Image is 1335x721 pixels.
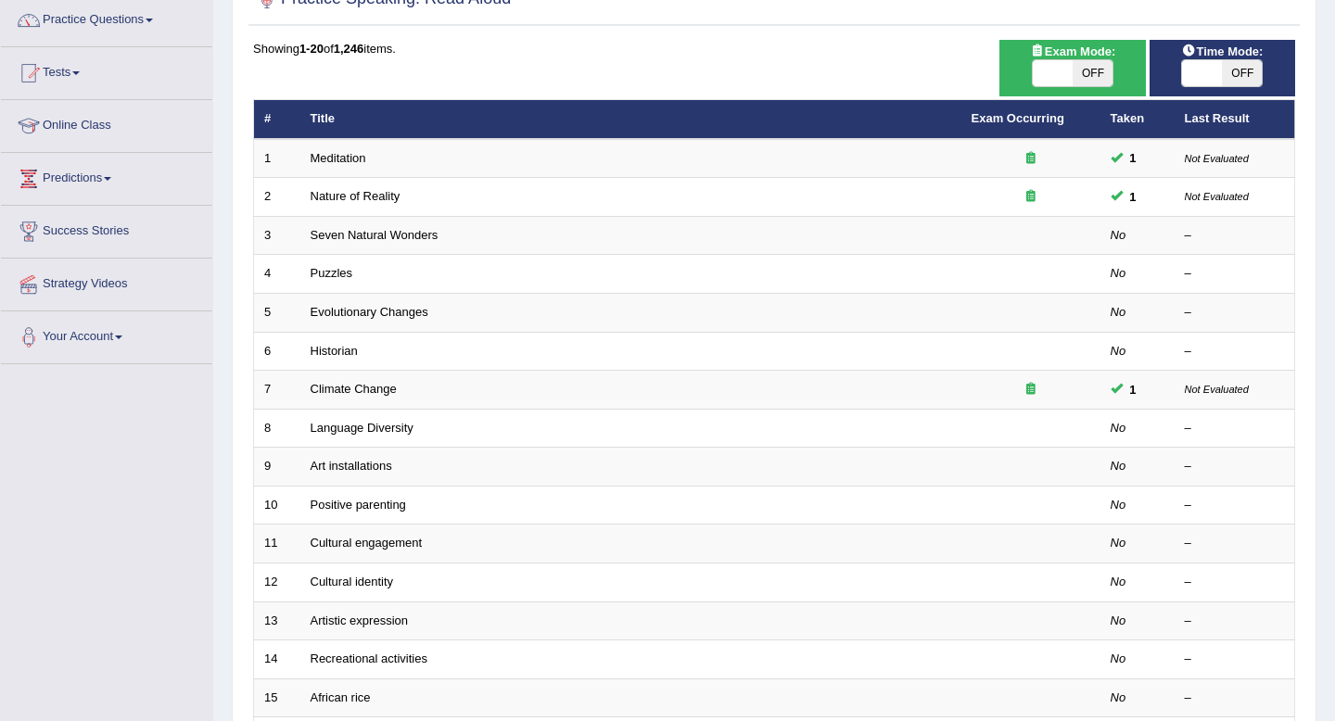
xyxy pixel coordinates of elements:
[299,42,324,56] b: 1-20
[1111,459,1126,473] em: No
[311,575,394,588] a: Cultural identity
[311,189,400,203] a: Nature of Reality
[311,651,427,665] a: Recreational activities
[1111,421,1126,435] em: No
[1111,651,1126,665] em: No
[254,409,300,448] td: 8
[1023,42,1123,61] span: Exam Mode:
[311,266,353,280] a: Puzzles
[254,601,300,640] td: 13
[334,42,364,56] b: 1,246
[311,151,366,165] a: Meditation
[1185,191,1249,202] small: Not Evaluated
[254,178,300,217] td: 2
[1185,574,1285,591] div: –
[254,255,300,294] td: 4
[1111,536,1126,550] em: No
[254,486,300,525] td: 10
[1185,613,1285,630] div: –
[1073,60,1112,86] span: OFF
[1111,266,1126,280] em: No
[999,40,1145,96] div: Show exams occurring in exams
[254,563,300,601] td: 12
[1185,153,1249,164] small: Not Evaluated
[1,153,212,199] a: Predictions
[311,613,408,627] a: Artistic expression
[1100,100,1175,139] th: Taken
[1,100,212,146] a: Online Class
[1185,651,1285,668] div: –
[1185,304,1285,322] div: –
[311,421,413,435] a: Language Diversity
[1123,187,1144,207] span: You can still take this question
[254,294,300,333] td: 5
[1111,344,1126,358] em: No
[1185,420,1285,437] div: –
[1123,380,1144,399] span: You can still take this question
[1185,458,1285,475] div: –
[254,371,300,410] td: 7
[1185,384,1249,395] small: Not Evaluated
[311,459,392,473] a: Art installations
[311,344,358,358] a: Historian
[1111,613,1126,627] em: No
[1174,42,1270,61] span: Time Mode:
[1185,535,1285,552] div: –
[1185,497,1285,514] div: –
[1185,343,1285,360] div: –
[1185,265,1285,283] div: –
[254,448,300,487] td: 9
[311,536,423,550] a: Cultural engagement
[1,47,212,94] a: Tests
[311,305,428,319] a: Evolutionary Changes
[1,259,212,305] a: Strategy Videos
[1111,498,1126,512] em: No
[1111,228,1126,242] em: No
[254,678,300,717] td: 15
[972,150,1090,168] div: Exam occurring question
[311,382,397,396] a: Climate Change
[254,640,300,679] td: 14
[254,332,300,371] td: 6
[1123,148,1144,168] span: You can still take this question
[1111,575,1126,588] em: No
[1111,305,1126,319] em: No
[1185,689,1285,707] div: –
[1,311,212,358] a: Your Account
[311,690,371,704] a: African rice
[254,216,300,255] td: 3
[972,188,1090,206] div: Exam occurring question
[300,100,961,139] th: Title
[253,40,1295,57] div: Showing of items.
[254,100,300,139] th: #
[972,381,1090,398] div: Exam occurring question
[254,139,300,178] td: 1
[1111,690,1126,704] em: No
[311,228,439,242] a: Seven Natural Wonders
[1185,227,1285,245] div: –
[1222,60,1262,86] span: OFF
[1175,100,1295,139] th: Last Result
[311,498,406,512] a: Positive parenting
[1,206,212,252] a: Success Stories
[254,525,300,563] td: 11
[972,111,1064,125] a: Exam Occurring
